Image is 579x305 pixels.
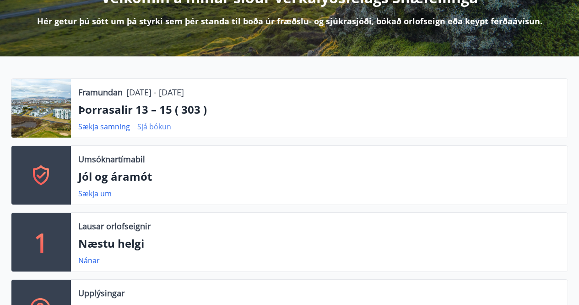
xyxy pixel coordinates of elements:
p: Framundan [78,86,123,98]
p: 1 [34,225,49,260]
p: Umsóknartímabil [78,153,145,165]
p: Þorrasalir 13 – 15 ( 303 ) [78,102,560,117]
p: Jól og áramót [78,169,560,184]
p: Upplýsingar [78,287,124,299]
p: Hér getur þú sótt um þá styrki sem þér standa til boða úr fræðslu- og sjúkrasjóði, bókað orlofsei... [37,15,542,27]
a: Sækja um [78,189,112,199]
a: Nánar [78,255,100,266]
a: Sækja samning [78,122,130,132]
p: [DATE] - [DATE] [126,86,184,98]
a: Sjá bókun [137,122,171,132]
p: Næstu helgi [78,236,560,251]
p: Lausar orlofseignir [78,220,151,232]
